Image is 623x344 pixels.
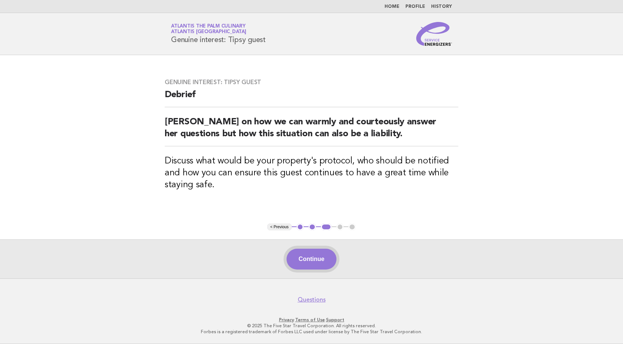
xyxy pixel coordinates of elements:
h2: Debrief [165,89,458,107]
p: © 2025 The Five Star Travel Corporation. All rights reserved. [83,323,540,329]
button: < Previous [267,223,291,231]
a: Terms of Use [295,317,325,322]
button: 2 [309,223,316,231]
p: · · [83,317,540,323]
a: Support [326,317,344,322]
h1: Genuine interest: Tipsy guest [171,24,266,44]
img: Service Energizers [416,22,452,46]
h3: Discuss what would be your property's protocol, who should be notified and how you can ensure thi... [165,155,458,191]
span: Atlantis [GEOGRAPHIC_DATA] [171,30,246,35]
button: 1 [297,223,304,231]
button: 3 [321,223,332,231]
a: Home [385,4,399,9]
button: Continue [287,249,336,270]
h2: [PERSON_NAME] on how we can warmly and courteously answer her questions but how this situation ca... [165,116,458,146]
p: Forbes is a registered trademark of Forbes LLC used under license by The Five Star Travel Corpora... [83,329,540,335]
h3: Genuine interest: Tipsy guest [165,79,458,86]
a: Profile [405,4,425,9]
a: Questions [298,296,326,303]
a: Privacy [279,317,294,322]
a: Atlantis The Palm CulinaryAtlantis [GEOGRAPHIC_DATA] [171,24,246,34]
a: History [431,4,452,9]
